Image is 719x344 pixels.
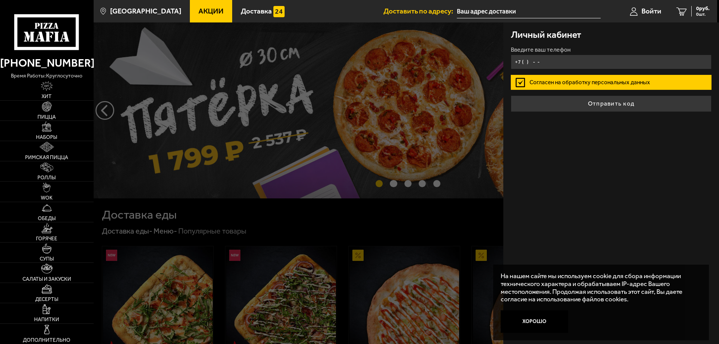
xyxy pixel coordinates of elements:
span: Акции [198,7,224,15]
button: Отправить код [511,95,712,112]
span: Войти [641,7,661,15]
span: [GEOGRAPHIC_DATA] [110,7,181,15]
label: Введите ваш телефон [511,47,712,53]
p: На нашем сайте мы используем cookie для сбора информации технического характера и обрабатываем IP... [501,272,697,303]
span: Доставка [241,7,272,15]
span: Напитки [34,317,59,322]
img: 15daf4d41897b9f0e9f617042186c801.svg [273,6,285,17]
span: Десерты [35,297,58,302]
span: Обеды [38,216,56,221]
span: 0 шт. [696,12,710,16]
input: Ваш адрес доставки [457,4,601,18]
span: Дополнительно [23,338,70,343]
h3: Личный кабинет [511,30,581,39]
span: 0 руб. [696,6,710,11]
span: Хит [42,94,52,99]
button: Хорошо [501,310,568,333]
span: Супы [40,256,54,262]
span: WOK [41,195,52,201]
label: Согласен на обработку персональных данных [511,75,712,90]
span: Салаты и закуски [22,277,71,282]
span: Наборы [36,135,57,140]
span: Роллы [37,175,56,180]
span: Пицца [37,115,56,120]
span: Доставить по адресу: [383,7,457,15]
span: Римская пицца [25,155,68,160]
span: Горячее [36,236,57,241]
